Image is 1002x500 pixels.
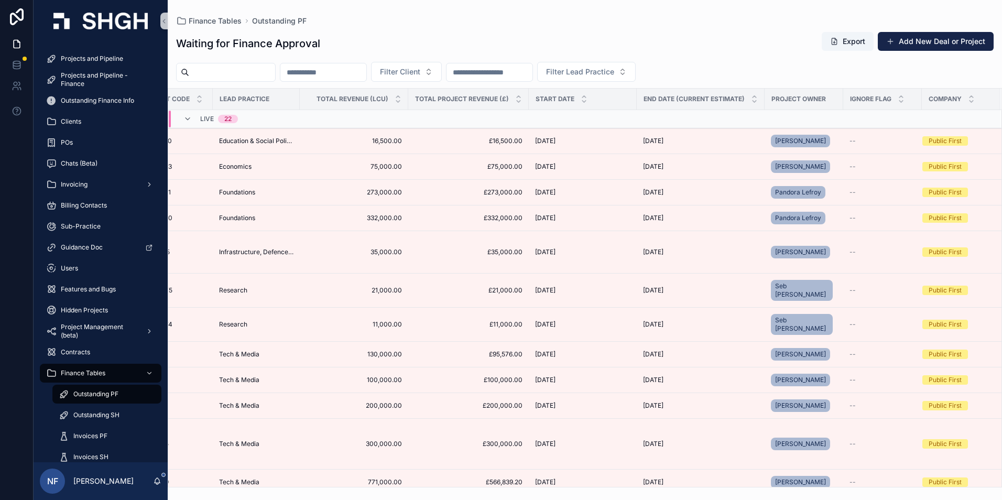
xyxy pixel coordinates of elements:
a: Foundations [219,214,293,222]
span: 130,000.00 [306,350,402,358]
a: [PERSON_NAME] [771,436,837,452]
a: £75,000.00 [415,162,522,171]
span: [PERSON_NAME] [775,162,826,171]
span: Seb [PERSON_NAME] [775,282,829,299]
div: Public First [929,247,962,257]
span: Invoices PF [73,432,107,440]
a: £95,576.00 [415,350,522,358]
a: Outstanding Finance Info [40,91,161,110]
span: [DATE] [535,376,556,384]
a: Project Management (beta) [40,322,161,341]
span: Finance Tables [189,16,242,26]
a: [PERSON_NAME] [771,160,830,173]
span: Hidden Projects [61,306,108,314]
span: -- [849,478,856,486]
a: 100,000.00 [306,376,402,384]
a: Public First [922,188,988,197]
span: 771,000.00 [306,478,402,486]
a: Public First [922,136,988,146]
a: [DATE] [643,320,758,329]
a: [DATE] [535,188,630,197]
span: [DATE] [535,248,556,256]
a: Clients [40,112,161,131]
a: [DATE] [643,188,758,197]
a: [DATE] [535,440,630,448]
div: Public First [929,162,962,171]
span: £200,000.00 [415,401,522,410]
div: Public First [929,439,962,449]
span: Start Date [536,95,574,103]
a: Tech & Media [219,478,293,486]
a: [DATE] [643,248,758,256]
a: Pandora Lefroy [771,210,837,226]
a: [PERSON_NAME] [771,474,837,491]
span: Ignore Flag [850,95,891,103]
a: £100,000.00 [415,376,522,384]
a: 16,500.00 [306,137,402,145]
span: Clients [61,117,81,126]
span: [DATE] [535,320,556,329]
span: £21,000.00 [415,286,522,295]
span: -- [849,162,856,171]
a: [DATE] [643,162,758,171]
a: Invoices PF [52,427,161,445]
span: £35,000.00 [415,248,522,256]
a: Tech & Media [219,401,293,410]
span: Tech & Media [219,376,259,384]
a: [PERSON_NAME] [771,133,837,149]
span: Filter Lead Practice [546,67,614,77]
span: Tech & Media [219,478,259,486]
a: Education & Social Policy [219,137,293,145]
a: Public First [922,350,988,359]
span: £566,839.20 [415,478,522,486]
a: -- [849,214,916,222]
span: End Date (Current Estimate) [644,95,745,103]
a: 200,000.00 [306,401,402,410]
span: [PERSON_NAME] [775,401,826,410]
span: £300,000.00 [415,440,522,448]
a: Infrastructure, Defence, Industrial, Transport [219,248,293,256]
a: [PERSON_NAME] [771,399,830,412]
a: Seb [PERSON_NAME] [771,314,833,335]
span: Pandora Lefroy [775,214,821,222]
a: 35,000.00 [306,248,402,256]
button: Select Button [371,62,442,82]
a: [PERSON_NAME] [771,372,837,388]
span: NF [47,475,58,487]
span: [DATE] [643,188,663,197]
a: [PERSON_NAME] [771,348,830,361]
a: Projects and Pipeline [40,49,161,68]
a: [PERSON_NAME] [771,158,837,175]
p: [PERSON_NAME] [73,476,134,486]
a: [DATE] [535,350,630,358]
span: [DATE] [535,440,556,448]
a: TE_P_957 [140,376,206,384]
button: Add New Deal or Project [878,32,994,51]
span: Project Owner [771,95,826,103]
span: Outstanding PF [73,390,118,398]
span: [DATE] [643,248,663,256]
a: [DATE] [535,214,630,222]
span: [DATE] [535,214,556,222]
a: [DATE] [643,286,758,295]
a: 21,000.00 [306,286,402,295]
a: Hidden Projects [40,301,161,320]
span: Lead Practice [220,95,269,103]
span: Total Project Revenue (£) [415,95,509,103]
span: Guidance Doc [61,243,103,252]
a: Pandora Lefroy [771,184,837,201]
img: App logo [53,13,148,29]
span: -- [849,188,856,197]
span: [DATE] [535,137,556,145]
div: Public First [929,350,962,359]
a: -- [849,286,916,295]
a: [DATE] [535,376,630,384]
span: Outstanding Finance Info [61,96,134,105]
